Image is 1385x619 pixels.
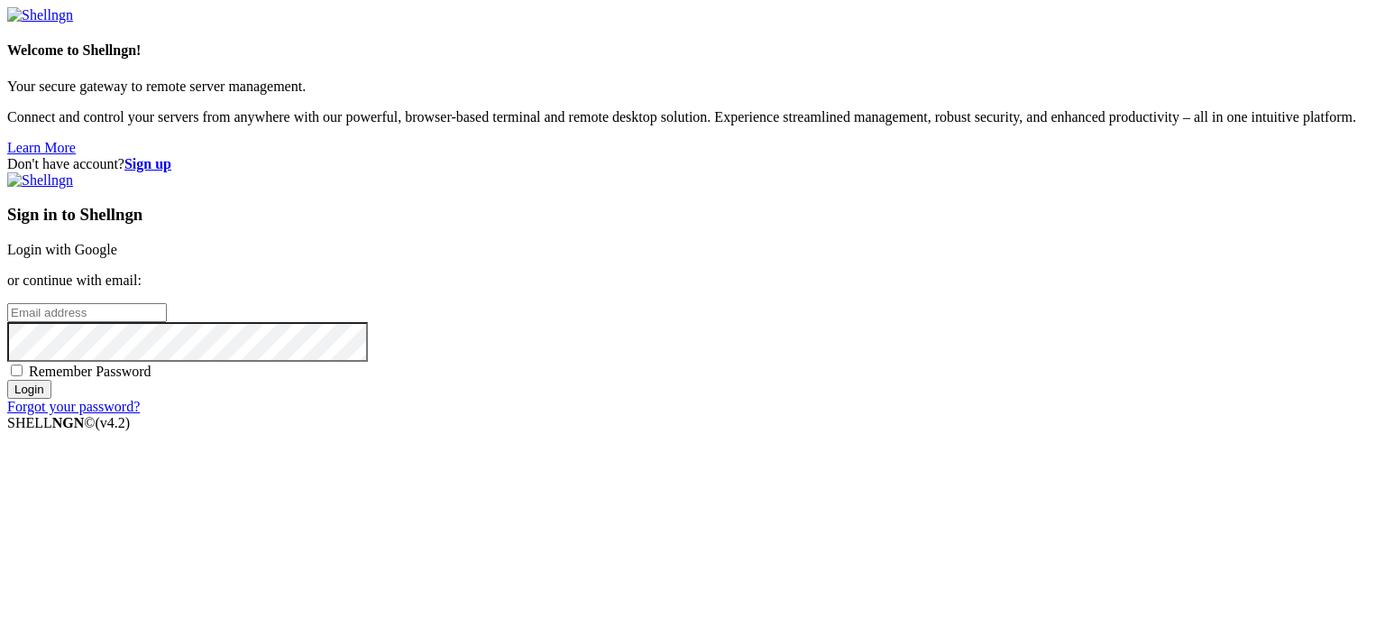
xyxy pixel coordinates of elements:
[7,140,76,155] a: Learn More
[7,242,117,257] a: Login with Google
[7,380,51,399] input: Login
[7,205,1378,225] h3: Sign in to Shellngn
[7,273,1378,289] p: or continue with email:
[7,109,1378,125] p: Connect and control your servers from anywhere with our powerful, browser-based terminal and remo...
[11,365,23,376] input: Remember Password
[7,42,1378,59] h4: Welcome to Shellngn!
[124,156,171,171] a: Sign up
[52,415,85,430] b: NGN
[29,364,151,379] span: Remember Password
[96,415,131,430] span: 4.2.0
[7,303,167,322] input: Email address
[7,399,140,414] a: Forgot your password?
[7,172,73,189] img: Shellngn
[7,156,1378,172] div: Don't have account?
[7,415,130,430] span: SHELL ©
[7,79,1378,95] p: Your secure gateway to remote server management.
[7,7,73,23] img: Shellngn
